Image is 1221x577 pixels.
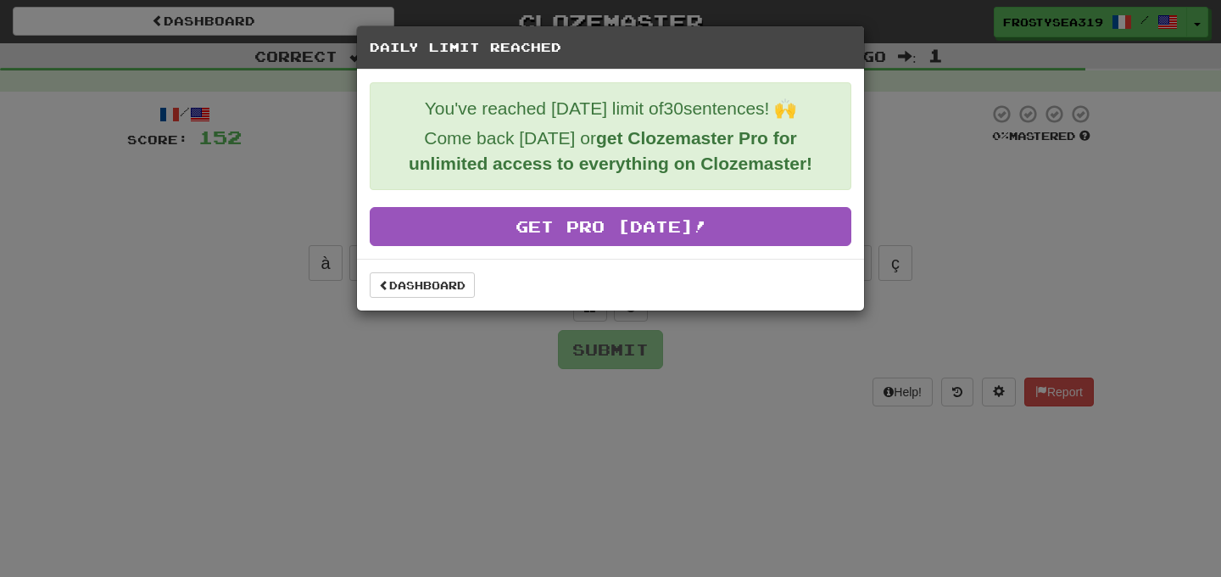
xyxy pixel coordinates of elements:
[409,128,812,173] strong: get Clozemaster Pro for unlimited access to everything on Clozemaster!
[383,126,838,176] p: Come back [DATE] or
[370,207,851,246] a: Get Pro [DATE]!
[370,272,475,298] a: Dashboard
[383,96,838,121] p: You've reached [DATE] limit of 30 sentences! 🙌
[370,39,851,56] h5: Daily Limit Reached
